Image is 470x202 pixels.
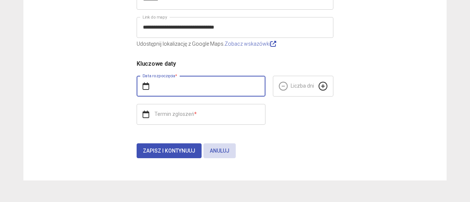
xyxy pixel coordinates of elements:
span: Zapisz i kontynuuj [143,148,195,154]
button: Anuluj [203,143,236,158]
span: Kluczowe daty [137,60,176,67]
p: Udostępnij lokalizację z Google Maps. [137,40,333,48]
button: Zapisz i kontynuuj [137,143,202,158]
a: Zobacz wskazówki [225,41,276,47]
